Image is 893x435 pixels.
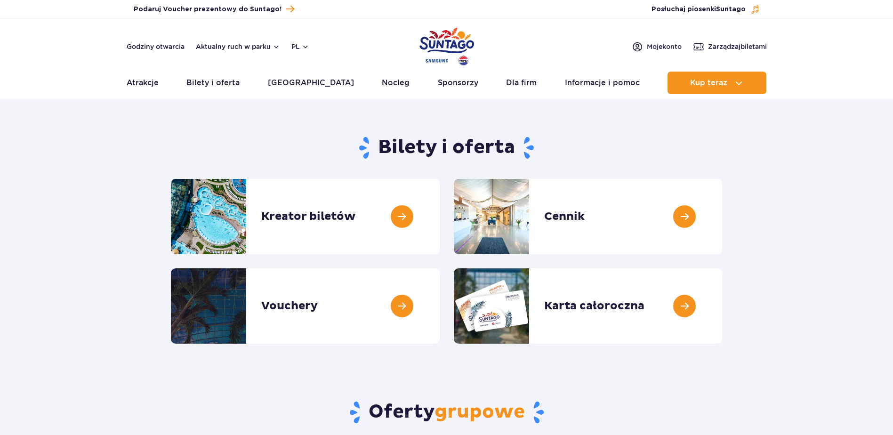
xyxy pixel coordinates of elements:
h1: Bilety i oferta [171,136,722,160]
a: Nocleg [382,72,410,94]
h2: Oferty [171,400,722,425]
button: Kup teraz [668,72,766,94]
a: Atrakcje [127,72,159,94]
a: Park of Poland [419,24,474,67]
a: Informacje i pomoc [565,72,640,94]
span: Posłuchaj piosenki [652,5,746,14]
span: Zarządzaj biletami [708,42,767,51]
span: Moje konto [647,42,682,51]
a: Podaruj Voucher prezentowy do Suntago! [134,3,294,16]
span: Kup teraz [690,79,727,87]
a: Sponsorzy [438,72,478,94]
a: Dla firm [506,72,537,94]
a: Zarządzajbiletami [693,41,767,52]
a: Bilety i oferta [186,72,240,94]
button: Aktualny ruch w parku [196,43,280,50]
a: [GEOGRAPHIC_DATA] [268,72,354,94]
a: Mojekonto [632,41,682,52]
button: pl [291,42,309,51]
a: Godziny otwarcia [127,42,185,51]
button: Posłuchaj piosenkiSuntago [652,5,760,14]
span: grupowe [434,400,525,424]
span: Podaruj Voucher prezentowy do Suntago! [134,5,282,14]
span: Suntago [716,6,746,13]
